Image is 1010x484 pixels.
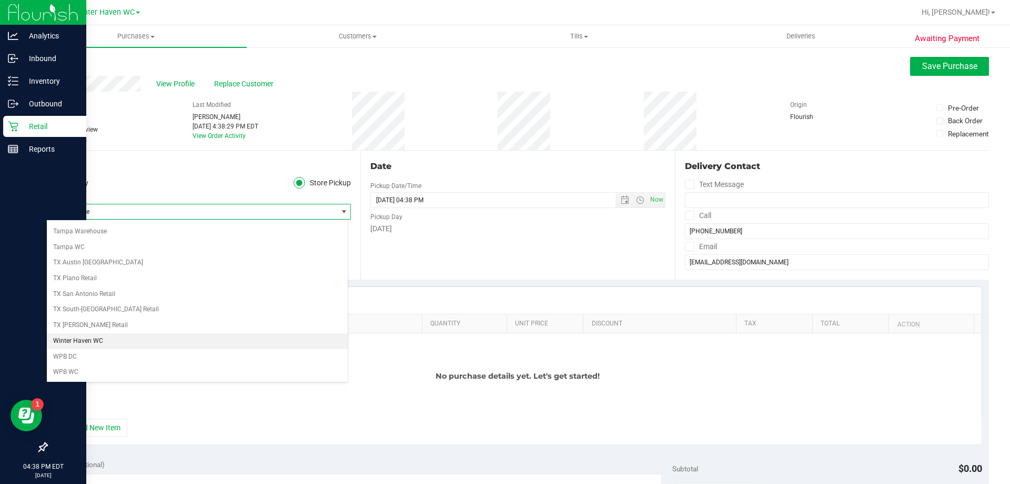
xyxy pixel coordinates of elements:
span: select [337,204,350,219]
span: Purchases [25,32,247,41]
iframe: Resource center unread badge [31,398,44,411]
iframe: Resource center [11,400,42,431]
p: 04:38 PM EDT [5,462,82,471]
a: View Order Activity [193,132,246,140]
p: Outbound [18,97,82,110]
p: Reports [18,143,82,155]
span: Customers [247,32,468,41]
div: [DATE] 4:38:29 PM EDT [193,122,258,131]
label: Email [685,239,717,254]
inline-svg: Retail [8,121,18,132]
label: Origin [790,100,807,110]
inline-svg: Inventory [8,76,18,86]
div: Replacement [948,129,988,139]
span: View Profile [156,78,198,90]
div: No purchase details yet. Let's get started! [54,333,982,419]
th: Action [888,314,973,333]
p: Analytics [18,29,82,42]
a: Total [821,320,885,328]
span: Winter Haven WC [75,8,135,17]
div: Delivery Contact [685,160,989,173]
label: Call [685,208,711,223]
a: Discount [592,320,732,328]
a: Tax [744,320,809,328]
a: Deliveries [690,25,912,47]
inline-svg: Outbound [8,98,18,109]
li: Winter Haven WC [47,333,348,349]
p: Retail [18,120,82,133]
span: Open the time view [631,196,649,204]
li: TX Austin [GEOGRAPHIC_DATA] [47,255,348,271]
span: Subtotal [672,465,698,473]
div: [PERSON_NAME] [193,112,258,122]
inline-svg: Inbound [8,53,18,64]
inline-svg: Reports [8,144,18,154]
div: Location [46,160,351,173]
input: Format: (999) 999-9999 [685,192,989,208]
span: Tills [469,32,689,41]
label: Text Message [685,177,744,192]
li: TX South-[GEOGRAPHIC_DATA] Retail [47,302,348,318]
a: Purchases [25,25,247,47]
span: Save Purchase [922,61,977,71]
li: WPB WC [47,364,348,380]
span: Deliveries [772,32,830,41]
div: Pre-Order [948,103,979,113]
label: Pickup Day [370,212,402,222]
label: Last Modified [193,100,231,110]
inline-svg: Analytics [8,31,18,41]
li: TX [PERSON_NAME] Retail [47,318,348,333]
button: + Add New Item [62,419,127,437]
p: Inventory [18,75,82,87]
span: Replace Customer [214,78,277,90]
span: Hi, [PERSON_NAME]! [922,8,990,16]
li: WPB DC [47,349,348,365]
div: Date [370,160,665,173]
a: Customers [247,25,468,47]
div: Flourish [790,112,843,122]
button: Save Purchase [910,57,989,76]
li: TX San Antonio Retail [47,287,348,302]
span: Set Current date [648,192,665,208]
div: Back Order [948,115,983,126]
label: Store Pickup [294,177,351,189]
span: Open the date view [615,196,633,204]
a: Unit Price [515,320,579,328]
a: Quantity [430,320,503,328]
a: Tills [468,25,690,47]
span: Select Store [47,204,337,219]
li: Tampa Warehouse [47,224,348,240]
span: $0.00 [958,463,982,474]
li: TX Plano Retail [47,271,348,287]
p: Inbound [18,52,82,65]
label: Pickup Date/Time [370,181,421,191]
div: [DATE] [370,223,665,234]
input: Format: (999) 999-9999 [685,223,989,239]
p: [DATE] [5,471,82,479]
li: Tampa WC [47,240,348,255]
span: Awaiting Payment [915,33,979,45]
